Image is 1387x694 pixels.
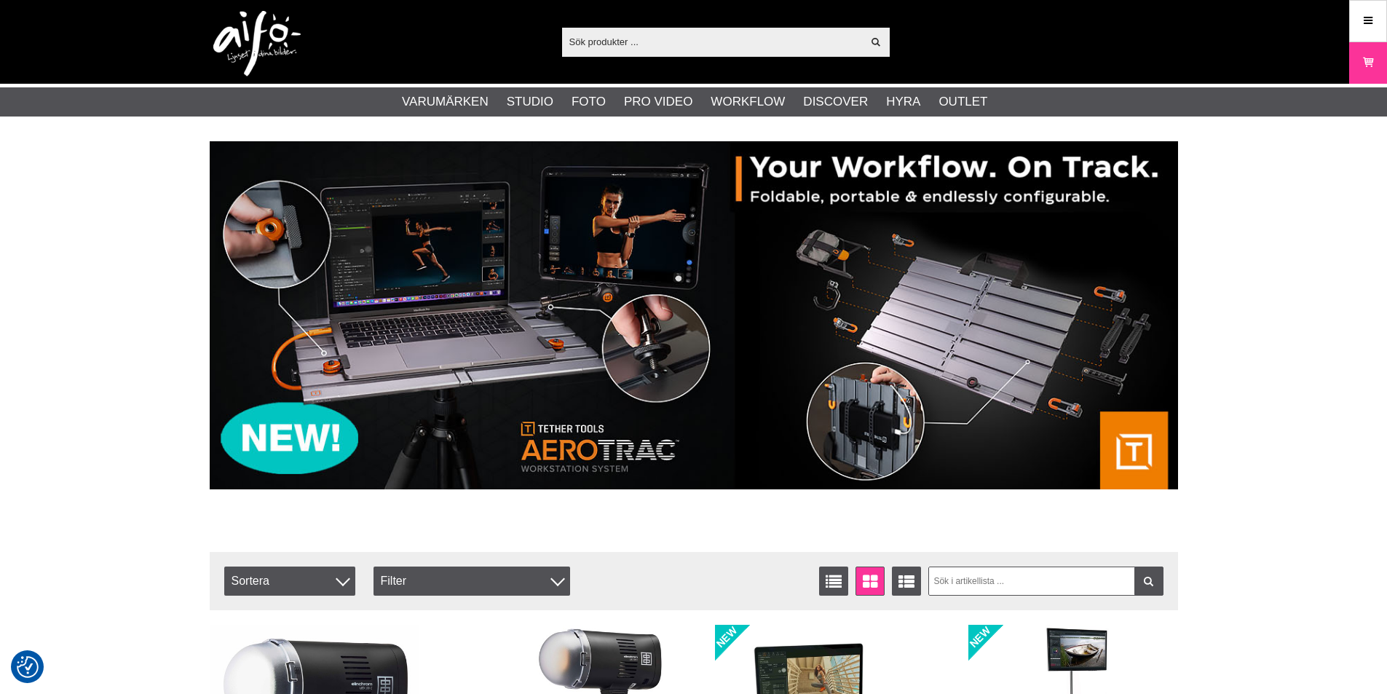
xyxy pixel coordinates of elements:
[17,656,39,678] img: Revisit consent button
[374,567,570,596] div: Filter
[928,567,1163,596] input: Sök i artikellista ...
[803,92,868,111] a: Discover
[224,567,355,596] span: Sortera
[507,92,553,111] a: Studio
[210,141,1178,489] img: Annons:007 banner-header-aerotrac-1390x500.jpg
[624,92,692,111] a: Pro Video
[939,92,987,111] a: Outlet
[892,567,921,596] a: Utökad listvisning
[1134,567,1163,596] a: Filtrera
[17,654,39,680] button: Samtyckesinställningar
[855,567,885,596] a: Fönstervisning
[711,92,785,111] a: Workflow
[402,92,489,111] a: Varumärken
[886,92,920,111] a: Hyra
[213,11,301,76] img: logo.png
[819,567,848,596] a: Listvisning
[562,31,863,52] input: Sök produkter ...
[572,92,606,111] a: Foto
